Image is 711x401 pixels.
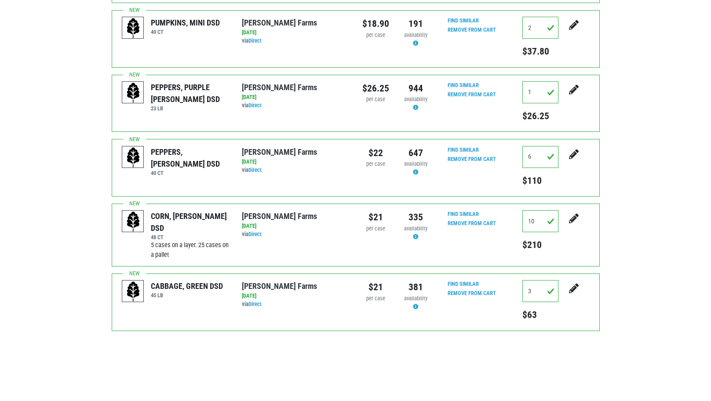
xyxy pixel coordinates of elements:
[522,309,558,321] h5: $63
[402,210,429,224] div: 335
[522,81,558,103] input: Qty
[442,90,501,100] input: Remove From Cart
[151,234,229,241] h6: 48 CT
[448,211,479,217] a: Find Similar
[362,160,389,168] div: per case
[522,175,558,186] h5: $110
[442,154,501,164] input: Remove From Cart
[151,146,229,170] div: PEPPERS, [PERSON_NAME] DSD
[151,105,229,112] h6: 23 LB
[151,292,223,299] h6: 45 LB
[242,300,349,309] div: via
[122,146,144,168] img: placeholder-variety-43d6402dacf2d531de610a020419775a.svg
[151,17,220,29] div: PUMPKINS, MINI DSD
[242,18,317,27] a: [PERSON_NAME] Farms
[122,82,144,104] img: placeholder-variety-43d6402dacf2d531de610a020419775a.svg
[362,225,389,233] div: per case
[248,301,262,307] a: Direct
[442,219,501,229] input: Remove From Cart
[448,146,479,153] a: Find Similar
[362,31,389,40] div: per case
[242,93,349,102] div: [DATE]
[151,210,229,234] div: CORN, [PERSON_NAME] DSD
[402,146,429,160] div: 647
[122,211,144,233] img: placeholder-variety-43d6402dacf2d531de610a020419775a.svg
[242,147,317,157] a: [PERSON_NAME] Farms
[242,158,349,166] div: [DATE]
[404,160,427,167] span: availability
[151,29,220,35] h6: 40 CT
[248,102,262,109] a: Direct
[242,166,349,175] div: via
[448,17,479,24] a: Find Similar
[122,17,144,39] img: placeholder-variety-43d6402dacf2d531de610a020419775a.svg
[242,37,349,45] div: via
[402,17,429,31] div: 191
[402,280,429,294] div: 381
[242,29,349,37] div: [DATE]
[522,280,558,302] input: Qty
[242,222,349,230] div: [DATE]
[362,17,389,31] div: $18.90
[151,170,229,176] h6: 40 CT
[362,295,389,303] div: per case
[248,37,262,44] a: Direct
[522,239,558,251] h5: $210
[522,46,558,57] h5: $37.80
[151,81,229,105] div: PEPPERS, PURPLE [PERSON_NAME] DSD
[448,281,479,287] a: Find Similar
[248,231,262,237] a: Direct
[362,146,389,160] div: $22
[402,81,429,95] div: 944
[242,230,349,239] div: via
[522,146,558,168] input: Qty
[404,225,427,232] span: availability
[242,102,349,110] div: via
[242,281,317,291] a: [PERSON_NAME] Farms
[362,95,389,104] div: per case
[404,32,427,38] span: availability
[242,83,317,92] a: [PERSON_NAME] Farms
[442,25,501,35] input: Remove From Cart
[151,280,223,292] div: CABBAGE, GREEN DSD
[362,81,389,95] div: $26.25
[248,167,262,173] a: Direct
[522,210,558,232] input: Qty
[242,292,349,300] div: [DATE]
[522,110,558,122] h5: $26.25
[151,241,229,259] span: 5 cases on a layer. 25 cases on a pallet
[442,288,501,299] input: Remove From Cart
[362,210,389,224] div: $21
[122,281,144,303] img: placeholder-variety-43d6402dacf2d531de610a020419775a.svg
[522,17,558,39] input: Qty
[404,295,427,302] span: availability
[242,211,317,221] a: [PERSON_NAME] Farms
[362,280,389,294] div: $21
[404,96,427,102] span: availability
[448,82,479,88] a: Find Similar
